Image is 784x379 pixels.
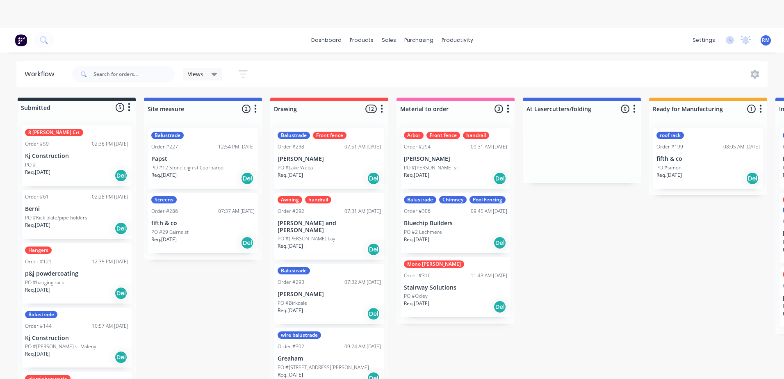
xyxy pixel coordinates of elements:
[723,143,760,151] div: 08:05 AM [DATE]
[404,260,464,268] div: Mono [PERSON_NAME]
[25,129,83,136] div: 8 [PERSON_NAME] Crt
[25,169,50,176] p: Req. [DATE]
[274,264,384,324] div: BalustradeOrder #29307:32 AM [DATE][PERSON_NAME]PO #BirkdaleReq.[DATE]Del
[278,132,310,139] div: Balustrade
[25,322,52,330] div: Order #144
[344,343,381,350] div: 09:24 AM [DATE]
[278,208,304,215] div: Order #292
[404,228,442,236] p: PO #2 Lechmere
[25,221,50,229] p: Req. [DATE]
[471,272,507,279] div: 11:43 AM [DATE]
[307,34,346,46] a: dashboard
[25,205,128,212] p: Berni
[114,287,128,300] div: Del
[218,208,255,215] div: 07:37 AM [DATE]
[151,155,255,162] p: Papst
[114,222,128,235] div: Del
[404,164,458,171] p: PO #[PERSON_NAME] st
[25,258,52,265] div: Order #121
[151,228,189,236] p: PO #29 Cairns st
[278,164,313,171] p: PO #Lake Weba
[278,235,335,242] p: PO #[PERSON_NAME] bay
[114,169,128,182] div: Del
[25,193,49,201] div: Order #61
[493,172,506,185] div: Del
[278,371,303,379] p: Req. [DATE]
[114,351,128,364] div: Del
[378,34,400,46] div: sales
[278,220,381,234] p: [PERSON_NAME] and [PERSON_NAME]
[151,132,184,139] div: Balustrade
[313,132,346,139] div: Front fence
[92,140,128,148] div: 02:36 PM [DATE]
[278,196,302,203] div: Awning
[471,208,507,215] div: 09:45 AM [DATE]
[151,164,223,171] p: PO #12 Stoneleigh st Coorparoo
[274,193,384,260] div: AwninghandrailOrder #29207:31 AM [DATE][PERSON_NAME] and [PERSON_NAME]PO #[PERSON_NAME] bayReq.[D...
[278,299,307,307] p: PO #Birkdale
[278,143,304,151] div: Order #238
[151,196,177,203] div: Screens
[148,128,258,189] div: BalustradeOrder #22712:54 PM [DATE]PapstPO #12 Stoneleigh st CoorparooReq.[DATE]Del
[439,196,467,203] div: Chimney
[25,286,50,294] p: Req. [DATE]
[469,196,506,203] div: Pool Fencing
[656,155,760,162] p: fifth & co
[404,132,424,139] div: Arbor
[463,132,489,139] div: handrail
[404,143,431,151] div: Order #294
[762,37,770,44] span: RM
[404,196,436,203] div: Balustrade
[188,70,203,78] span: Views
[278,267,310,274] div: Balustrade
[25,140,49,148] div: Order #59
[401,193,511,253] div: BalustradeChimneyPool FencingOrder #30609:45 AM [DATE]Bluechip BuildersPO #2 LechmereReq.[DATE]Del
[25,153,128,160] p: Kj Construction
[92,258,128,265] div: 12:35 PM [DATE]
[278,355,381,362] p: Greaham
[22,190,132,239] div: Order #6102:28 PM [DATE]BerniPO #Kick plate/pipe holdersReq.[DATE]Del
[367,307,380,320] div: Del
[25,311,57,318] div: Balustrade
[344,208,381,215] div: 07:31 AM [DATE]
[401,257,511,317] div: Mono [PERSON_NAME]Order #31611:43 AM [DATE]Stairway SolutionsPO #OxleyReq.[DATE]Del
[756,351,776,371] iframe: Intercom live chat
[241,236,254,249] div: Del
[148,193,258,253] div: ScreensOrder #28607:37 AM [DATE]fifth & coPO #29 Cairns stReq.[DATE]Del
[656,164,681,171] p: PO #simon
[25,343,96,350] p: PO #[PERSON_NAME] st Maleny
[25,161,36,169] p: PO #
[656,143,683,151] div: Order #199
[493,236,506,249] div: Del
[367,243,380,256] div: Del
[278,291,381,298] p: [PERSON_NAME]
[278,242,303,250] p: Req. [DATE]
[278,343,304,350] div: Order #302
[426,132,460,139] div: Front fence
[274,128,384,189] div: BalustradeFront fenceOrder #23807:51 AM [DATE][PERSON_NAME]PO #Lake WebaReq.[DATE]Del
[344,279,381,286] div: 07:32 AM [DATE]
[25,270,128,277] p: p&j powdercoating
[404,155,507,162] p: [PERSON_NAME]
[653,128,763,189] div: roof rackOrder #19908:05 AM [DATE]fifth & coPO #simonReq.[DATE]Del
[93,66,175,82] input: Search for orders...
[404,300,429,307] p: Req. [DATE]
[278,307,303,314] p: Req. [DATE]
[15,34,27,46] img: Factory
[404,272,431,279] div: Order #316
[404,236,429,243] p: Req. [DATE]
[218,143,255,151] div: 12:54 PM [DATE]
[25,214,87,221] p: PO #Kick plate/pipe holders
[493,300,506,313] div: Del
[344,143,381,151] div: 07:51 AM [DATE]
[404,208,431,215] div: Order #306
[241,172,254,185] div: Del
[746,172,759,185] div: Del
[404,171,429,179] p: Req. [DATE]
[656,171,682,179] p: Req. [DATE]
[278,364,369,371] p: PO #[STREET_ADDRESS][PERSON_NAME]
[438,34,477,46] div: productivity
[404,292,428,300] p: PO #Oxley
[278,155,381,162] p: [PERSON_NAME]
[25,335,128,342] p: Kj Construction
